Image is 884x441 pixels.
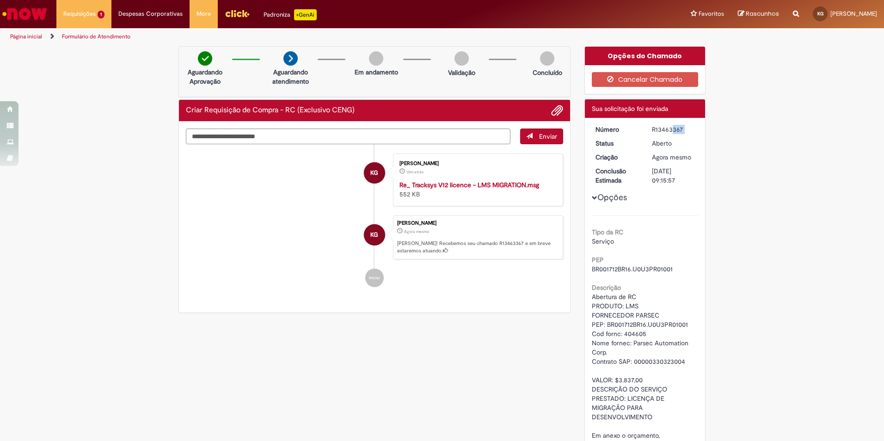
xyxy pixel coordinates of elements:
p: Concluído [533,68,562,77]
div: [DATE] 09:15:57 [652,166,695,185]
span: Rascunhos [746,9,779,18]
p: Aguardando Aprovação [183,67,227,86]
span: KG [817,11,823,17]
button: Enviar [520,129,563,144]
a: Re_ Tracksys V12 licence - LMS MIGRATION.msg [399,181,539,189]
span: Abertura de RC PRODUTO: LMS FORNECEDOR PARSEC PEP: BR001712BR16.U0U3PR01001 Cod fornc: 404605 Nom... [592,293,690,440]
img: img-circle-grey.png [540,51,554,66]
ul: Histórico de tíquete [186,144,563,297]
a: Formulário de Atendimento [62,33,130,40]
div: 552 KB [399,180,553,199]
img: arrow-next.png [283,51,298,66]
div: Kelly Moreira Garcia [364,224,385,245]
img: check-circle-green.png [198,51,212,66]
span: Requisições [63,9,96,18]
img: click_logo_yellow_360x200.png [225,6,250,20]
p: Em andamento [355,67,398,77]
div: [PERSON_NAME] [399,161,553,166]
span: KG [370,224,378,246]
span: BR001712BR16.U0U3PR01001 [592,265,673,273]
ul: Trilhas de página [7,28,583,45]
div: Kelly Moreira Garcia [364,162,385,184]
b: Descrição [592,283,621,292]
span: Agora mesmo [652,153,691,161]
button: Cancelar Chamado [592,72,699,87]
li: Kelly Moreira Garcia [186,215,563,260]
a: Página inicial [10,33,42,40]
dt: Status [589,139,645,148]
a: Rascunhos [738,10,779,18]
dt: Criação [589,153,645,162]
time: 29/08/2025 16:06:24 [406,169,424,175]
b: Tipo da RC [592,228,623,236]
div: R13463367 [652,125,695,134]
h2: Criar Requisição de Compra - RC (Exclusivo CENG) Histórico de tíquete [186,106,355,115]
img: ServiceNow [1,5,49,23]
img: img-circle-grey.png [454,51,469,66]
p: Validação [448,68,475,77]
b: PEP [592,256,604,264]
span: KG [370,162,378,184]
span: Serviço [592,237,614,245]
div: Padroniza [264,9,317,20]
dt: Conclusão Estimada [589,166,645,185]
span: Agora mesmo [404,229,429,234]
textarea: Digite sua mensagem aqui... [186,129,510,144]
button: Adicionar anexos [551,104,563,116]
span: 10m atrás [406,169,424,175]
div: Aberto [652,139,695,148]
span: More [196,9,211,18]
span: 1 [98,11,104,18]
div: 29/08/2025 16:15:53 [652,153,695,162]
span: Enviar [539,132,557,141]
span: Despesas Corporativas [118,9,183,18]
dt: Número [589,125,645,134]
time: 29/08/2025 16:15:53 [404,229,429,234]
p: +GenAi [294,9,317,20]
span: [PERSON_NAME] [830,10,877,18]
img: img-circle-grey.png [369,51,383,66]
p: Aguardando atendimento [268,67,313,86]
span: Sua solicitação foi enviada [592,104,668,113]
div: [PERSON_NAME] [397,220,558,226]
p: [PERSON_NAME]! Recebemos seu chamado R13463367 e em breve estaremos atuando. [397,240,558,254]
div: Opções do Chamado [585,47,706,65]
span: Favoritos [699,9,724,18]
